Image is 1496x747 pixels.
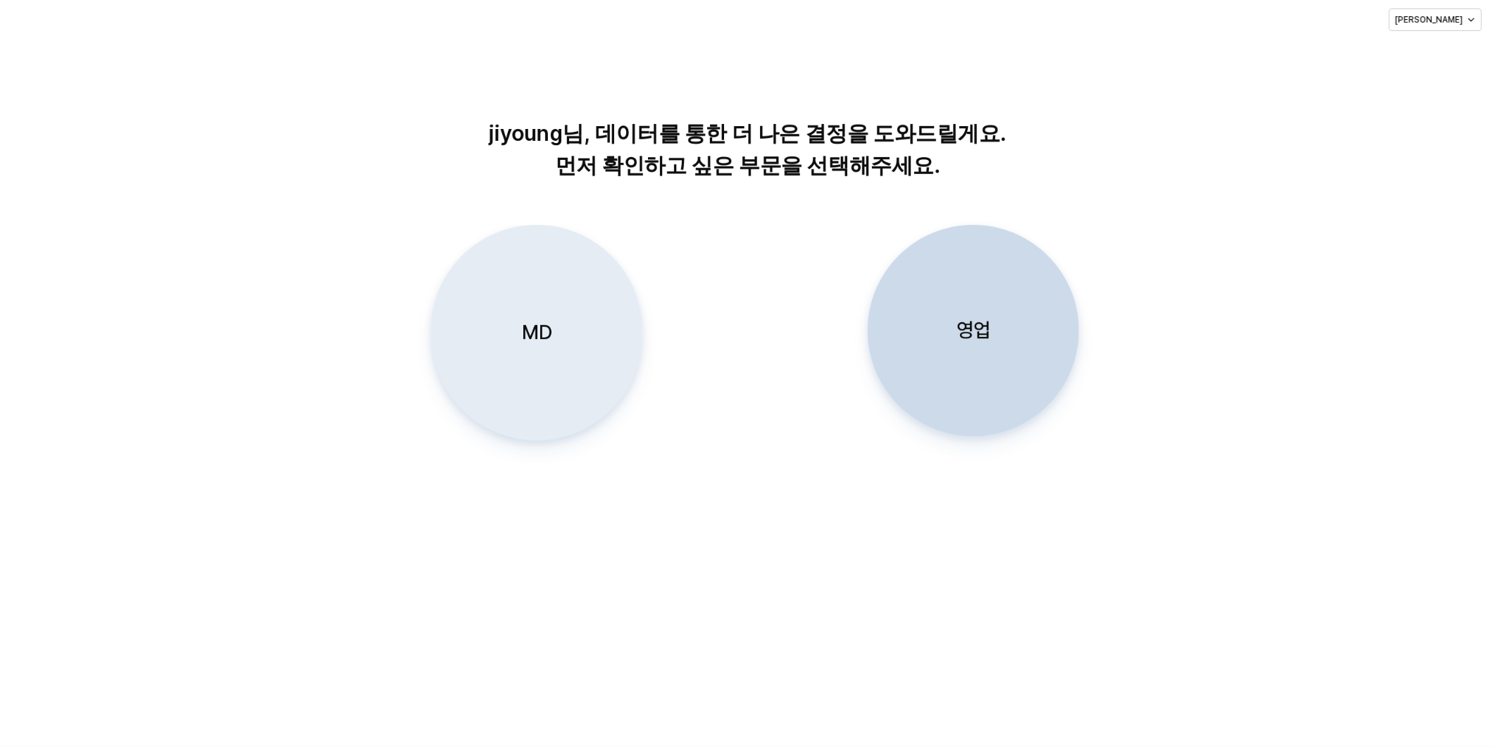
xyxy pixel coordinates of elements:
[431,225,642,440] button: MD
[388,118,1107,181] p: jiyoung님, 데이터를 통한 더 나은 결정을 도와드릴게요. 먼저 확인하고 싶은 부문을 선택해주세요.
[956,317,990,343] p: 영업
[521,319,551,345] p: MD
[1389,8,1482,31] button: [PERSON_NAME]
[1395,14,1463,25] p: [PERSON_NAME]
[868,225,1079,436] button: 영업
